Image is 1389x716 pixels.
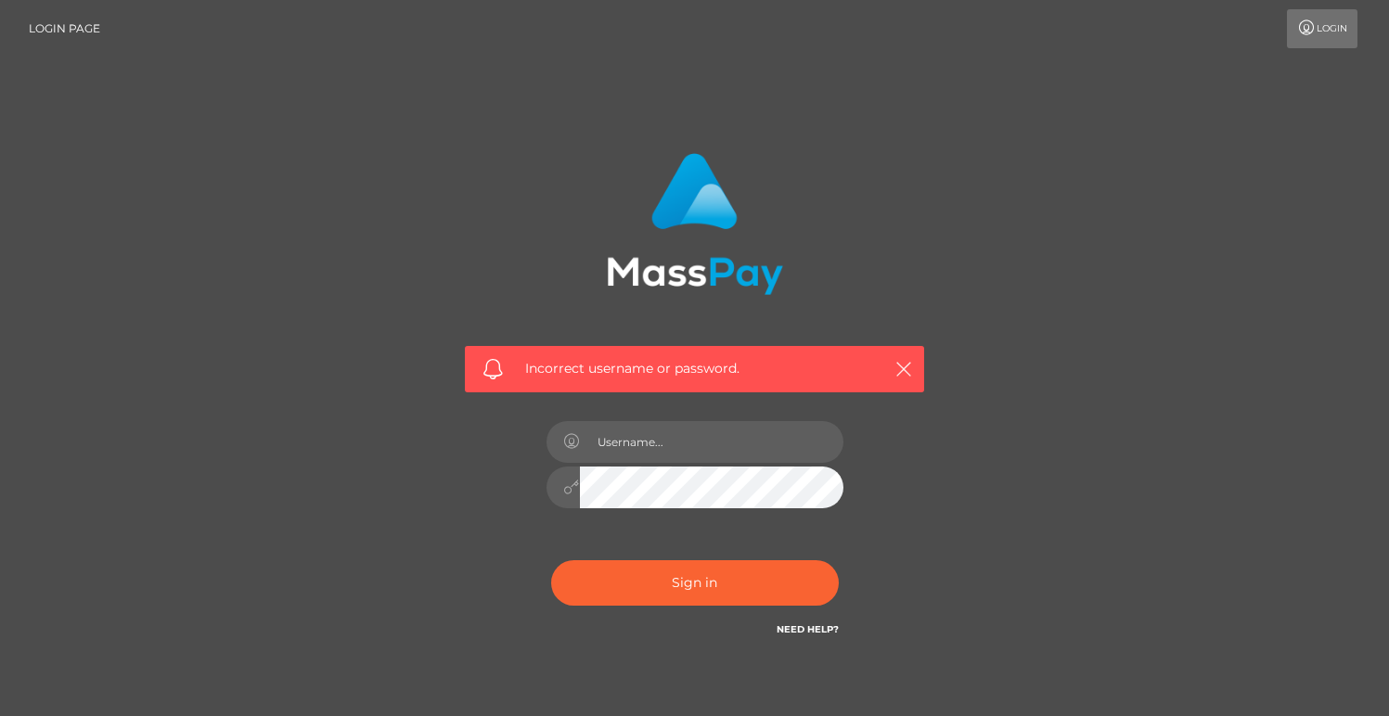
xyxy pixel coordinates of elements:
span: Incorrect username or password. [525,359,864,378]
button: Sign in [551,560,839,606]
input: Username... [580,421,843,463]
a: Login [1287,9,1357,48]
img: MassPay Login [607,153,783,295]
a: Login Page [29,9,100,48]
a: Need Help? [777,623,839,635]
